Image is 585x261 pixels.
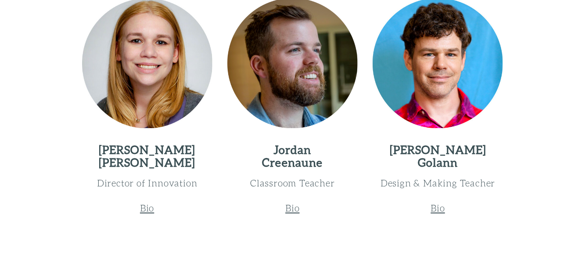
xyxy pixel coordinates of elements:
h3: Director of Innovation [82,178,212,188]
h3: Design & Making Teacher [373,178,503,188]
h2: [PERSON_NAME] [PERSON_NAME] [82,143,212,169]
u: Bio [285,203,299,214]
u: Bio [140,203,154,214]
u: Bio [431,203,445,214]
h3: Classroom Teacher [227,178,358,188]
h2: [PERSON_NAME] Golann [373,143,503,169]
h2: Jordan Creenaune [227,143,358,169]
